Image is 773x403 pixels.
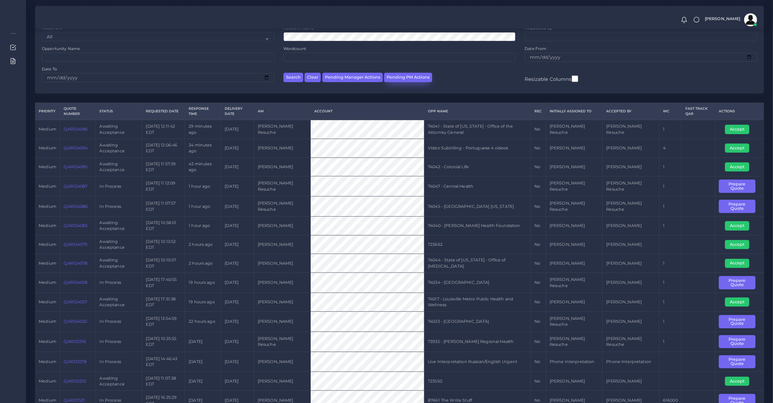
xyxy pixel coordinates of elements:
[525,46,546,51] label: Date From
[185,311,221,332] td: 22 hours ago
[96,352,142,372] td: In Process
[64,261,87,266] a: QAR124078
[254,176,311,196] td: [PERSON_NAME] Resuche
[142,176,185,196] td: [DATE] 11:12:09 EDT
[96,254,142,273] td: Awaiting Acceptance
[424,352,531,372] td: Live Interpretation Russian/English Urgent
[659,157,681,176] td: 1
[142,332,185,352] td: [DATE] 10:25:55 EDT
[744,13,757,26] img: avatar
[96,196,142,217] td: In Process
[719,355,755,369] button: Prepare Quote
[39,319,56,324] span: medium
[725,145,754,150] a: Accept
[254,372,311,391] td: [PERSON_NAME]
[39,127,56,132] span: medium
[546,217,603,235] td: [PERSON_NAME]
[531,157,546,176] td: No
[424,139,531,157] td: Video Subtitling - Portuguese 4 videos
[424,120,531,139] td: 74041 - State of [US_STATE] - Office of the Attorney General
[64,242,87,247] a: QAR124079
[424,103,531,120] th: Opp Name
[305,73,321,82] button: Clear
[254,157,311,176] td: [PERSON_NAME]
[546,273,603,293] td: [PERSON_NAME] Resuche
[185,139,221,157] td: 34 minutes ago
[221,254,254,273] td: [DATE]
[185,196,221,217] td: 1 hour ago
[64,339,86,344] a: QAR123316
[546,157,603,176] td: [PERSON_NAME]
[96,235,142,254] td: Awaiting Acceptance
[64,280,87,285] a: QAR124058
[715,103,764,120] th: Actions
[546,311,603,332] td: [PERSON_NAME] Resuche
[39,204,56,209] span: medium
[424,254,531,273] td: 74044 - State of [US_STATE] - Office of [MEDICAL_DATA]
[719,280,760,285] a: Prepare Quote
[531,139,546,157] td: No
[725,299,754,304] a: Accept
[39,398,56,403] span: medium
[531,273,546,293] td: No
[221,103,254,120] th: Delivery Date
[185,372,221,391] td: [DATE]
[659,293,681,312] td: 1
[39,379,56,384] span: medium
[64,223,87,228] a: QAR124083
[64,359,87,364] a: QAR123278
[384,73,432,82] button: Pending PM Actions
[659,176,681,196] td: 1
[96,311,142,332] td: In Process
[603,176,659,196] td: [PERSON_NAME] Resuche
[702,13,759,26] a: [PERSON_NAME]avatar
[142,352,185,372] td: [DATE] 14:46:43 EDT
[546,332,603,352] td: [PERSON_NAME] Resuche
[221,235,254,254] td: [DATE]
[719,398,760,403] a: Prepare Quote
[254,293,311,312] td: [PERSON_NAME]
[96,372,142,391] td: Awaiting Acceptance
[221,372,254,391] td: [DATE]
[142,157,185,176] td: [DATE] 11:57:39 EDT
[659,120,681,139] td: 1
[725,377,749,386] button: Accept
[424,332,531,352] td: 73935 - [PERSON_NAME] Regional Health
[254,332,311,352] td: [PERSON_NAME] Resuche
[254,103,311,120] th: AM
[659,217,681,235] td: 1
[283,73,303,82] button: Search
[221,139,254,157] td: [DATE]
[185,103,221,120] th: Response Time
[254,235,311,254] td: [PERSON_NAME]
[254,196,311,217] td: [PERSON_NAME] Resuche
[531,217,546,235] td: No
[531,332,546,352] td: No
[531,372,546,391] td: No
[531,176,546,196] td: No
[64,127,88,132] a: QAR124096
[60,103,96,120] th: Quote Number
[719,319,760,323] a: Prepare Quote
[185,235,221,254] td: 2 hours ago
[603,273,659,293] td: [PERSON_NAME]
[221,293,254,312] td: [DATE]
[39,299,56,304] span: medium
[659,311,681,332] td: 1
[39,223,56,228] span: medium
[659,103,681,120] th: WC
[424,293,531,312] td: 74017 - Louisville Metro Public Health and Wellness
[39,184,56,189] span: medium
[525,75,578,83] label: Resizable Columns
[546,120,603,139] td: [PERSON_NAME] Resuche
[725,240,749,249] button: Accept
[546,372,603,391] td: [PERSON_NAME]
[572,75,578,83] input: Resizable Columns
[719,339,760,344] a: Prepare Quote
[96,293,142,312] td: Awaiting Acceptance
[725,378,754,383] a: Accept
[142,235,185,254] td: [DATE] 10:13:52 EDT
[185,352,221,372] td: [DATE]
[719,359,760,364] a: Prepare Quote
[719,200,755,213] button: Prepare Quote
